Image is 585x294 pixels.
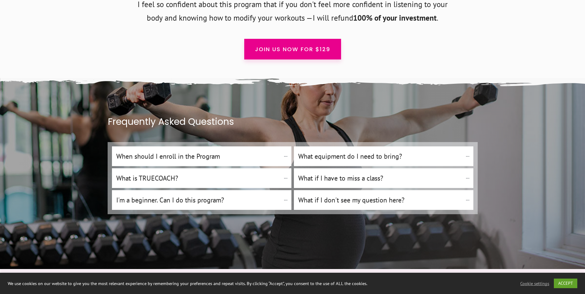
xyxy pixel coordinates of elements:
h4: What is TRUECOACH? [116,173,281,183]
a: ACCEPT [554,279,577,288]
strong: 100% of your investment [353,13,437,23]
h4: When should I enroll in the Program [116,151,281,161]
h4: I'm a beginner. Can I do this program? [116,195,281,205]
a: Cookie settings [520,281,549,286]
h4: What if I don't see my question here? [298,195,463,205]
a: Join us now for $129 [244,39,341,59]
h4: What if I have to miss a class? [298,173,463,183]
h4: What equipment do I need to bring? [298,151,463,161]
h2: Frequently Asked Questions [108,115,477,136]
div: We use cookies on our website to give you the most relevant experience by remembering your prefer... [8,281,406,286]
span: Join us now for $129 [255,45,330,53]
